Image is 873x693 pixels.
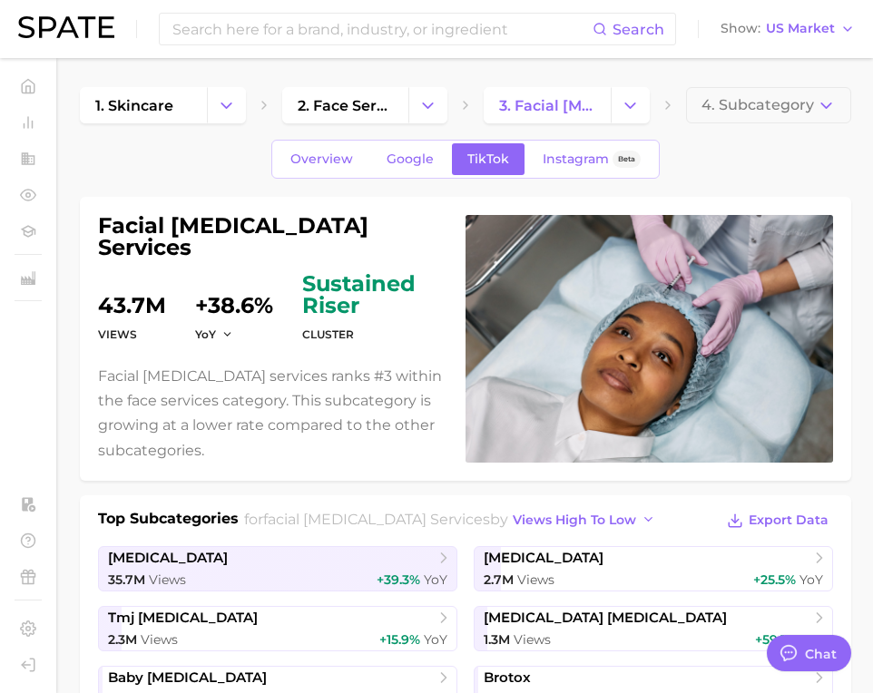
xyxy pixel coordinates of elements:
span: Google [387,151,434,167]
button: YoY [195,327,234,342]
span: [MEDICAL_DATA] [MEDICAL_DATA] [484,610,727,627]
span: Views [149,571,186,588]
span: tmj [MEDICAL_DATA] [108,610,258,627]
span: sustained riser [302,273,444,317]
span: 35.7m [108,571,145,588]
a: 2. face services [282,87,409,123]
span: facial [MEDICAL_DATA] services [263,511,490,528]
img: SPATE [18,16,114,38]
input: Search here for a brand, industry, or ingredient [171,14,593,44]
span: baby [MEDICAL_DATA] [108,669,267,687]
h1: facial [MEDICAL_DATA] services [98,215,444,259]
span: Export Data [749,512,829,528]
span: 2. face services [298,97,394,114]
span: Show [721,24,760,34]
a: [MEDICAL_DATA]35.7m Views+39.3% YoY [98,546,457,591]
span: +39.3% [377,571,420,588]
button: 4. Subcategory [686,87,852,123]
span: Beta [618,151,635,167]
span: Views [517,571,554,588]
span: YoY [424,631,447,648]
h1: Top Subcategories [98,508,239,535]
span: US Market [766,24,835,34]
dd: +38.6% [195,273,273,317]
button: views high to low [508,508,661,532]
a: 3. facial [MEDICAL_DATA] services [484,87,611,123]
span: YoY [424,571,447,588]
a: TikTok [452,143,525,175]
button: Export Data [722,508,833,533]
p: Facial [MEDICAL_DATA] services ranks #3 within the face services category. This subcategory is gr... [98,364,444,463]
span: 3. facial [MEDICAL_DATA] services [499,97,595,114]
dd: 43.7m [98,273,166,317]
span: [MEDICAL_DATA] [484,550,603,567]
span: TikTok [467,151,509,167]
a: [MEDICAL_DATA] [MEDICAL_DATA]1.3m Views+59.1% YoY [474,606,833,651]
span: [MEDICAL_DATA] [108,550,228,567]
span: 1.3m [484,631,510,648]
span: 4. Subcategory [701,97,814,113]
span: 2.7m [484,571,514,588]
a: [MEDICAL_DATA]2.7m Views+25.5% YoY [474,546,833,591]
span: +59.1% [755,631,796,648]
span: Overview [290,151,353,167]
a: 1. skincare [80,87,207,123]
span: Views [141,631,178,648]
span: views high to low [513,512,636,528]
span: brotox [484,669,531,687]
span: for by [244,511,661,528]
dt: Views [98,324,166,346]
span: YoY [195,327,216,342]
span: YoY [799,631,823,648]
span: Search [613,21,664,38]
dt: cluster [302,324,444,346]
a: Overview [275,143,368,175]
button: ShowUS Market [716,17,859,41]
span: +25.5% [753,571,796,588]
span: Views [514,631,551,648]
span: YoY [799,571,823,588]
a: Log out. Currently logged in with e-mail jkno@cosmax.com. [15,651,42,678]
a: tmj [MEDICAL_DATA]2.3m Views+15.9% YoY [98,606,457,651]
span: Instagram [543,151,609,167]
button: Change Category [408,87,447,123]
span: 1. skincare [95,97,173,114]
span: 2.3m [108,631,137,648]
a: Google [371,143,449,175]
button: Change Category [611,87,650,123]
span: +15.9% [379,631,420,648]
a: InstagramBeta [527,143,656,175]
button: Change Category [207,87,246,123]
